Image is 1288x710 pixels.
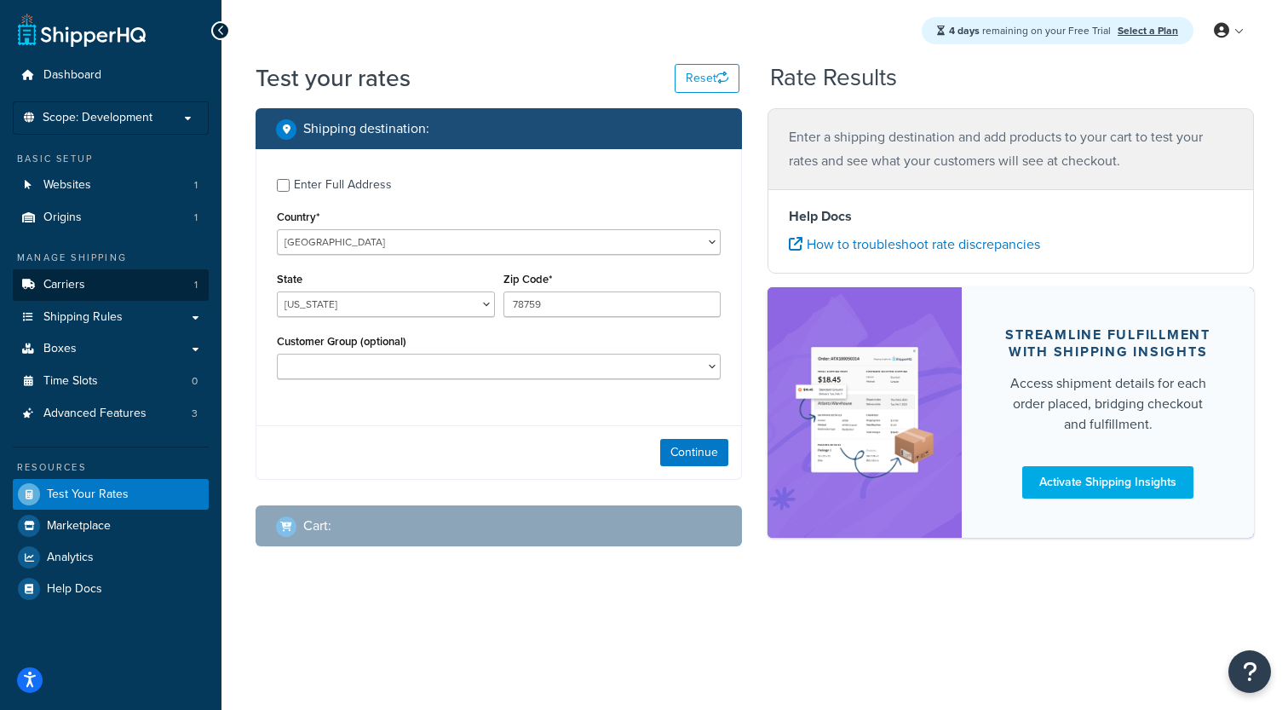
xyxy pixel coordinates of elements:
h1: Test your rates [256,61,411,95]
label: State [277,273,302,286]
span: Websites [43,178,91,193]
li: Carriers [13,269,209,301]
a: Analytics [13,542,209,573]
a: Websites1 [13,170,209,201]
li: Advanced Features [13,398,209,430]
h2: Cart : [303,518,331,534]
h2: Rate Results [770,65,897,91]
span: 1 [194,278,198,292]
button: Open Resource Center [1228,650,1271,693]
a: Help Docs [13,574,209,604]
label: Zip Code* [503,273,552,286]
a: Test Your Rates [13,479,209,510]
span: Analytics [47,551,94,565]
span: Shipping Rules [43,310,123,325]
h4: Help Docs [789,206,1233,227]
button: Reset [675,64,739,93]
span: Test Your Rates [47,488,129,502]
label: Country* [277,211,319,223]
span: Advanced Features [43,407,147,421]
label: Customer Group (optional) [277,335,406,348]
a: Dashboard [13,60,209,91]
a: How to troubleshoot rate discrepancies [789,234,1040,254]
li: Time Slots [13,366,209,397]
span: Boxes [43,342,77,356]
a: Activate Shipping Insights [1022,466,1193,499]
a: Time Slots0 [13,366,209,397]
p: Enter a shipping destination and add products to your cart to test your rates and see what your c... [789,125,1233,173]
li: Origins [13,202,209,234]
span: remaining on your Free Trial [949,23,1113,38]
img: feature-image-si-e24932ea9b9fcd0ff835db86be1ff8d589347e8876e1638d903ea230a36726be.png [793,313,936,512]
span: 1 [194,178,198,193]
a: Origins1 [13,202,209,234]
div: Resources [13,460,209,475]
li: Websites [13,170,209,201]
h2: Shipping destination : [303,121,429,136]
span: Carriers [43,278,85,292]
div: Access shipment details for each order placed, bridging checkout and fulfillment. [1003,373,1213,435]
span: Time Slots [43,374,98,389]
strong: 4 days [949,23,980,38]
div: Basic Setup [13,152,209,166]
span: 0 [192,374,198,389]
span: Marketplace [47,519,111,534]
a: Shipping Rules [13,302,209,333]
div: Enter Full Address [294,173,392,197]
span: Help Docs [47,582,102,597]
span: Dashboard [43,68,101,83]
a: Advanced Features3 [13,398,209,430]
span: Origins [43,211,82,225]
span: 1 [194,211,198,225]
a: Carriers1 [13,269,209,301]
div: Manage Shipping [13,251,209,265]
span: 3 [192,407,198,421]
div: Streamline Fulfillment with Shipping Insights [1003,326,1213,361]
a: Marketplace [13,511,209,541]
a: Boxes [13,333,209,365]
a: Select a Plan [1118,23,1178,38]
button: Continue [660,439,728,466]
span: Scope: Development [43,111,152,125]
input: Enter Full Address [277,179,290,192]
